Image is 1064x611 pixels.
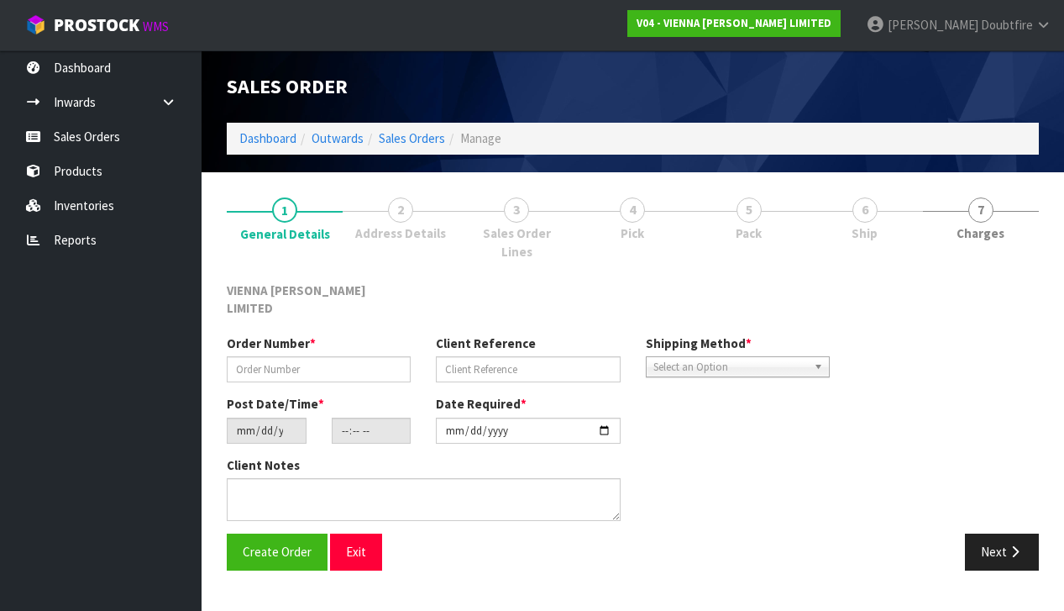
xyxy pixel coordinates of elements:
span: 4 [620,198,645,223]
span: Sales Order Lines [471,224,562,261]
span: Pick [621,224,644,242]
label: Client Reference [436,334,536,352]
span: General Details [227,269,1039,583]
span: Pack [736,224,762,242]
input: Order Number [227,356,411,382]
a: Sales Orders [379,130,445,146]
span: Select an Option [653,357,807,377]
button: Next [965,534,1039,570]
a: Outwards [312,130,364,146]
img: cube-alt.png [25,14,46,35]
span: Address Details [355,224,446,242]
span: 2 [388,198,413,223]
span: [PERSON_NAME] [888,17,978,33]
span: Charges [957,224,1004,242]
button: Exit [330,534,382,570]
span: Ship [852,224,878,242]
span: 6 [852,198,878,223]
span: 3 [504,198,529,223]
span: Doubtfire [981,17,1033,33]
span: General Details [240,225,330,243]
span: 5 [736,198,762,223]
strong: V04 - VIENNA [PERSON_NAME] LIMITED [637,16,831,30]
label: Date Required [436,395,527,413]
span: 1 [272,198,297,223]
label: Client Notes [227,456,300,474]
span: Sales Order [227,73,348,99]
input: Client Reference [436,356,620,382]
small: WMS [143,18,169,34]
label: Shipping Method [646,334,752,352]
label: Order Number [227,334,316,352]
span: Manage [460,130,501,146]
span: VIENNA [PERSON_NAME] LIMITED [227,282,366,316]
span: ProStock [54,14,139,36]
span: Create Order [243,544,312,560]
span: 7 [968,198,993,223]
a: Dashboard [239,130,296,146]
label: Post Date/Time [227,395,324,413]
button: Create Order [227,534,328,570]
